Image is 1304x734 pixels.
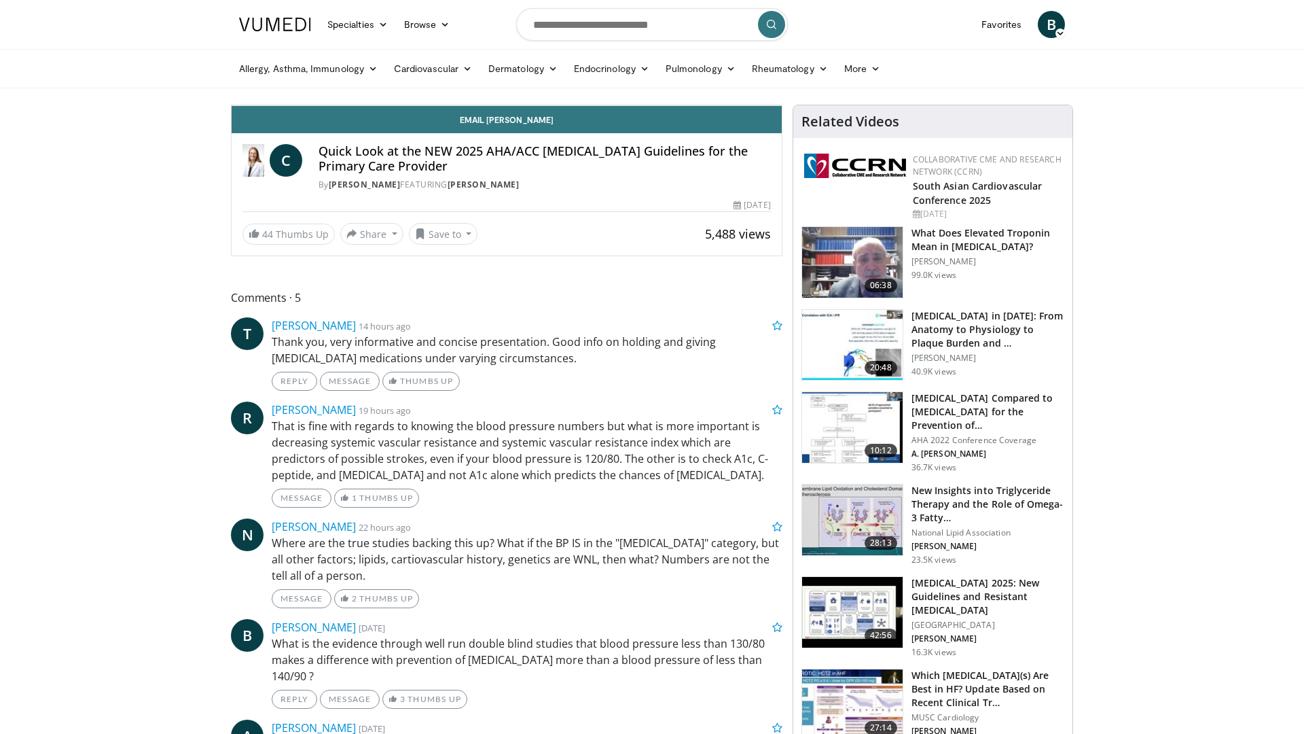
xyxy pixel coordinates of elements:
[409,223,478,245] button: Save to
[802,227,903,298] img: 98daf78a-1d22-4ebe-927e-10afe95ffd94.150x105_q85_crop-smart_upscale.jpg
[232,105,782,106] video-js: Video Player
[272,489,331,508] a: Message
[911,256,1064,267] p: [PERSON_NAME]
[359,404,411,417] small: 19 hours ago
[911,270,956,281] p: 99.0K views
[913,208,1062,220] div: [DATE]
[801,484,1064,565] a: 28:13 New Insights into Triglyceride Therapy and the Role of Omega-3 Fatty… National Lipid Associ...
[359,521,411,534] small: 22 hours ago
[480,55,566,82] a: Dermatology
[231,619,264,652] a: B
[801,113,899,130] h4: Related Videos
[801,309,1064,381] a: 20:48 [MEDICAL_DATA] in [DATE]: From Anatomy to Physiology to Plaque Burden and … [PERSON_NAME] 4...
[705,226,771,242] span: 5,488 views
[801,391,1064,473] a: 10:12 [MEDICAL_DATA] Compared to [MEDICAL_DATA] for the Prevention of… AHA 2022 Conference Covera...
[272,318,356,333] a: [PERSON_NAME]
[911,449,1064,459] p: A. [PERSON_NAME]
[836,55,888,82] a: More
[911,226,1064,254] h3: What Does Elevated Troponin Mean in [MEDICAL_DATA]?
[386,55,480,82] a: Cardiovascular
[865,361,897,374] span: 20:48
[231,402,264,434] a: R
[911,712,1064,723] p: MUSC Cardiology
[272,372,317,391] a: Reply
[352,593,357,604] span: 2
[744,55,836,82] a: Rheumatology
[272,334,782,366] p: Thank you, very informative and concise presentation. Good info on holding and giving [MEDICAL_DA...
[911,555,956,565] p: 23.5K views
[865,444,897,457] span: 10:12
[657,55,744,82] a: Pulmonology
[340,223,403,245] button: Share
[911,576,1064,617] h3: [MEDICAL_DATA] 2025: New Guidelines and Resistant [MEDICAL_DATA]
[973,11,1030,38] a: Favorites
[911,391,1064,432] h3: [MEDICAL_DATA] Compared to [MEDICAL_DATA] for the Prevention of…
[272,690,317,709] a: Reply
[802,485,903,555] img: 45ea033d-f728-4586-a1ce-38957b05c09e.150x105_q85_crop-smart_upscale.jpg
[802,310,903,381] img: 823da73b-7a00-425d-bb7f-45c8b03b10c3.150x105_q85_crop-smart_upscale.jpg
[262,228,273,241] span: 44
[396,11,458,38] a: Browse
[911,527,1064,538] p: National Lipid Association
[231,519,264,551] a: N
[911,669,1064,710] h3: Which [MEDICAL_DATA](s) Are Best in HF? Update Based on Recent Clinical Tr…
[272,620,356,635] a: [PERSON_NAME]
[913,154,1062,177] a: Collaborative CME and Research Network (CCRN)
[802,392,903,463] img: 7c0f9b53-1609-4588-8498-7cac8464d722.150x105_q85_crop-smart_upscale.jpg
[359,622,385,634] small: [DATE]
[400,694,405,704] span: 3
[272,519,356,534] a: [PERSON_NAME]
[242,144,264,177] img: Dr. Catherine P. Benziger
[319,144,771,173] h4: Quick Look at the NEW 2025 AHA/ACC [MEDICAL_DATA] Guidelines for the Primary Care Provider
[911,633,1064,644] p: [PERSON_NAME]
[232,106,782,133] a: Email [PERSON_NAME]
[802,577,903,648] img: 280bcb39-0f4e-42eb-9c44-b41b9262a277.150x105_q85_crop-smart_upscale.jpg
[911,435,1064,446] p: AHA 2022 Conference Coverage
[865,536,897,550] span: 28:13
[319,11,396,38] a: Specialties
[911,541,1064,552] p: [PERSON_NAME]
[865,279,897,292] span: 06:38
[320,372,380,391] a: Message
[231,289,782,307] span: Comments 5
[272,418,782,483] p: That is fine with regards to knowing the blood pressure numbers but what is more important is dec...
[801,226,1064,298] a: 06:38 What Does Elevated Troponin Mean in [MEDICAL_DATA]? [PERSON_NAME] 99.0K views
[911,309,1064,350] h3: [MEDICAL_DATA] in [DATE]: From Anatomy to Physiology to Plaque Burden and …
[272,635,782,684] p: What is the evidence through well run double blind studies that blood pressure less than 130/80 m...
[359,320,411,332] small: 14 hours ago
[516,8,788,41] input: Search topics, interventions
[1038,11,1065,38] a: B
[733,199,770,211] div: [DATE]
[382,372,459,391] a: Thumbs Up
[329,179,401,190] a: [PERSON_NAME]
[911,353,1064,364] p: [PERSON_NAME]
[334,489,419,508] a: 1 Thumbs Up
[801,576,1064,658] a: 42:56 [MEDICAL_DATA] 2025: New Guidelines and Resistant [MEDICAL_DATA] [GEOGRAPHIC_DATA] [PERSON_...
[231,55,386,82] a: Allergy, Asthma, Immunology
[911,462,956,473] p: 36.7K views
[804,154,906,178] img: a04ee3ba-8487-4636-b0fb-5e8d268f3737.png.150x105_q85_autocrop_double_scale_upscale_version-0.2.png
[911,620,1064,631] p: [GEOGRAPHIC_DATA]
[320,690,380,709] a: Message
[566,55,657,82] a: Endocrinology
[319,179,771,191] div: By FEATURING
[231,317,264,350] a: T
[913,179,1043,207] a: South Asian Cardiovascular Conference 2025
[242,224,335,245] a: 44 Thumbs Up
[382,690,467,709] a: 3 Thumbs Up
[865,629,897,642] span: 42:56
[272,402,356,417] a: [PERSON_NAME]
[911,484,1064,525] h3: New Insights into Triglyceride Therapy and the Role of Omega-3 Fatty…
[911,366,956,377] p: 40.9K views
[911,647,956,658] p: 16.3K views
[272,589,331,608] a: Message
[270,144,302,177] a: C
[272,535,782,584] p: Where are the true studies backing this up? What if the BP IS in the "[MEDICAL_DATA]" category, b...
[448,179,520,190] a: [PERSON_NAME]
